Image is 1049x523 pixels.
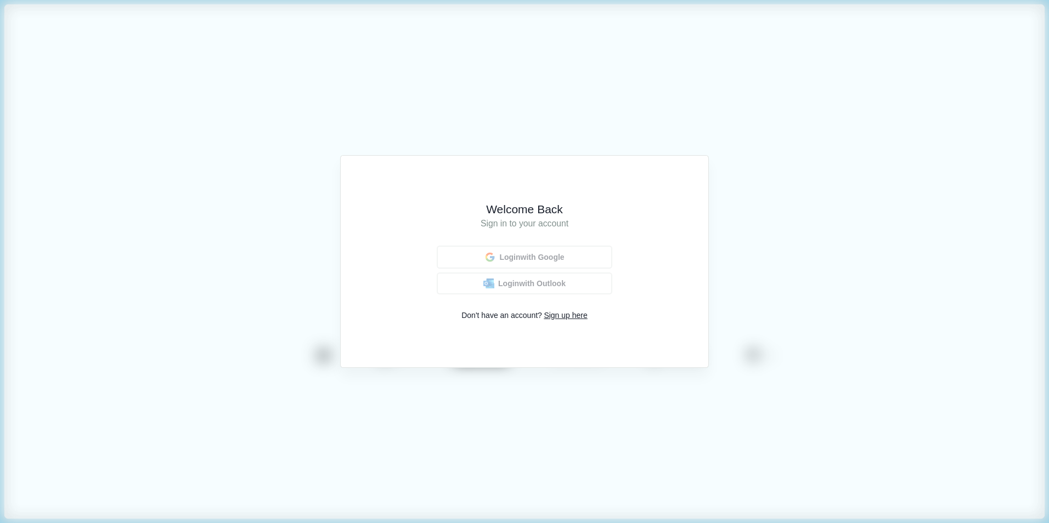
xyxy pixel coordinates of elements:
[461,310,542,321] span: Don't have an account?
[483,278,494,289] img: Outlook Logo
[499,253,564,262] span: Login with Google
[356,217,693,231] h1: Sign in to your account
[356,202,693,217] h1: Welcome Back
[437,246,612,269] button: Loginwith Google
[544,310,587,321] span: Sign up here
[498,279,566,288] span: Login with Outlook
[437,272,612,294] button: Outlook LogoLoginwith Outlook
